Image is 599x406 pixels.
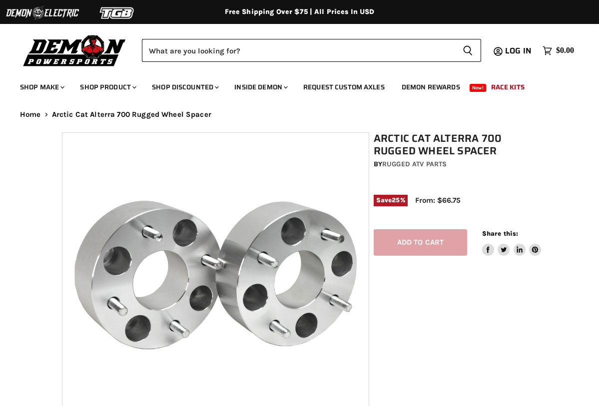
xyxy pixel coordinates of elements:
span: 25 [392,196,400,204]
a: $0.00 [538,43,579,58]
span: Log in [505,44,532,57]
form: Product [142,39,481,62]
aside: Share this: [482,229,542,256]
ul: Main menu [12,73,572,97]
button: Search [455,39,481,62]
span: New! [470,84,487,92]
span: Share this: [482,230,518,237]
input: Search [142,39,455,62]
span: $0.00 [556,46,574,55]
a: Inside Demon [227,77,294,97]
h1: Arctic Cat Alterra 700 Rugged Wheel Spacer [374,132,542,157]
a: Log in [501,46,538,55]
span: From: $66.75 [415,196,461,205]
span: Save % [374,195,408,206]
img: Demon Powersports [20,32,129,68]
a: Home [20,110,41,119]
a: Request Custom Axles [296,77,392,97]
a: Rugged ATV Parts [382,160,447,168]
a: Demon Rewards [394,77,468,97]
img: TGB Logo 2 [80,3,155,22]
img: Demon Electric Logo 2 [5,3,80,22]
a: Shop Discounted [144,77,225,97]
span: Arctic Cat Alterra 700 Rugged Wheel Spacer [52,110,211,119]
a: Shop Product [72,77,142,97]
a: Race Kits [484,77,532,97]
div: by [374,159,542,170]
a: Shop Make [12,77,70,97]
